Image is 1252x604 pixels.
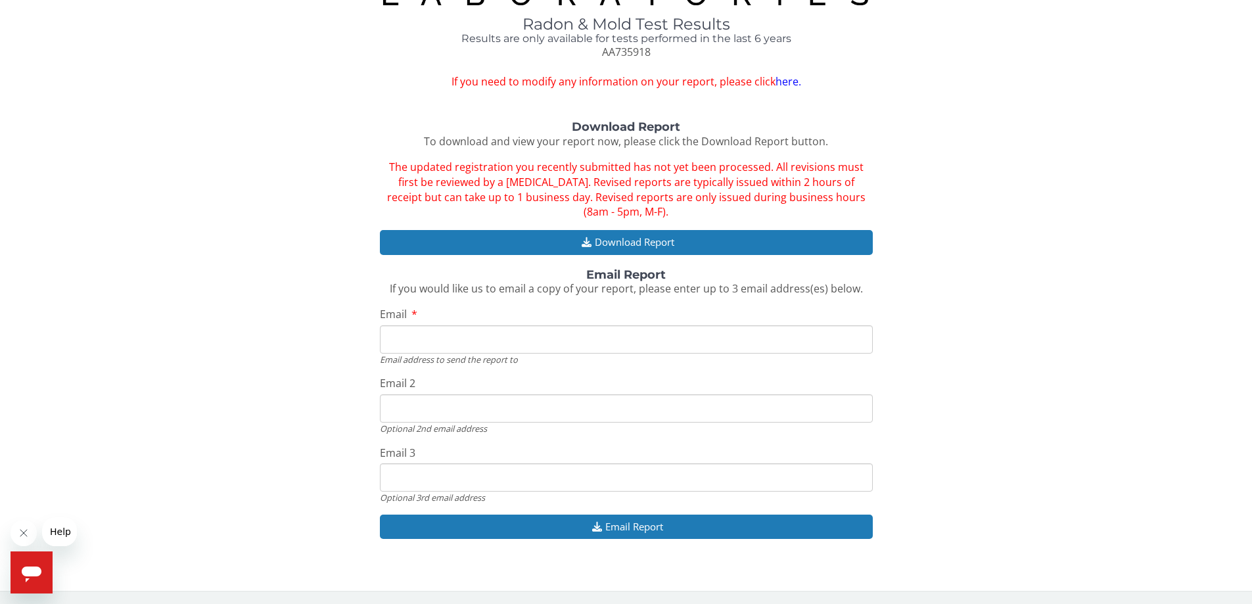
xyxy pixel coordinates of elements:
[380,446,415,460] span: Email 3
[11,551,53,593] iframe: Button to launch messaging window
[380,230,873,254] button: Download Report
[380,423,873,434] div: Optional 2nd email address
[387,160,866,220] span: The updated registration you recently submitted has not yet been processed. All revisions must fi...
[380,492,873,503] div: Optional 3rd email address
[380,307,407,321] span: Email
[380,16,873,33] h1: Radon & Mold Test Results
[380,515,873,539] button: Email Report
[390,281,863,296] span: If you would like us to email a copy of your report, please enter up to 3 email address(es) below.
[424,134,828,149] span: To download and view your report now, please click the Download Report button.
[572,120,680,134] strong: Download Report
[380,33,873,45] h4: Results are only available for tests performed in the last 6 years
[586,267,666,282] strong: Email Report
[380,74,873,89] span: If you need to modify any information on your report, please click
[380,376,415,390] span: Email 2
[602,45,651,59] span: AA735918
[776,74,801,89] a: here.
[11,520,37,546] iframe: Close message
[380,354,873,365] div: Email address to send the report to
[42,517,77,546] iframe: Message from company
